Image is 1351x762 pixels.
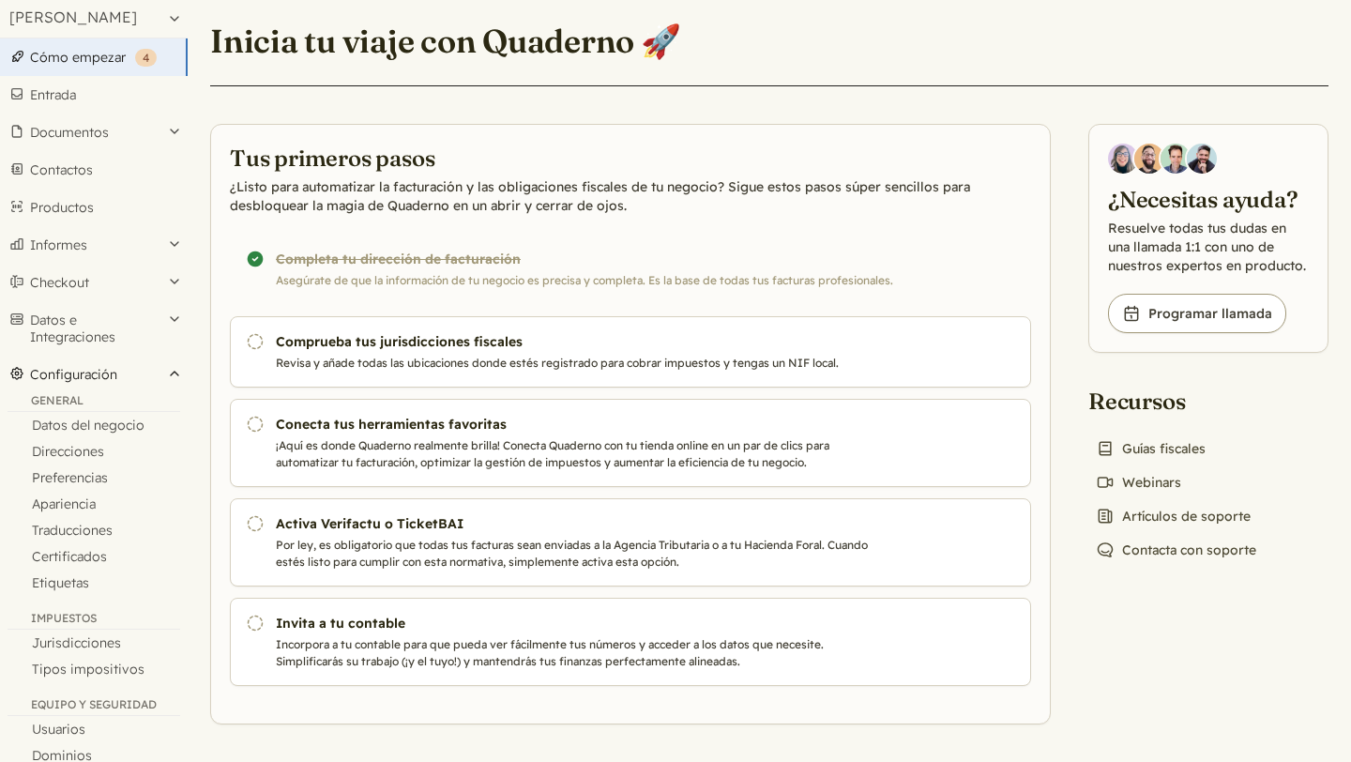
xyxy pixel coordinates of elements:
img: Diana Carrasco, Account Executive at Quaderno [1108,144,1138,174]
h3: Conecta tus herramientas favoritas [276,415,889,434]
a: Contacta con soporte [1088,537,1264,563]
a: Webinars [1088,469,1189,495]
p: Por ley, es obligatorio que todas tus facturas sean enviadas a la Agencia Tributaria o a tu Hacie... [276,537,889,571]
h2: Recursos [1088,387,1264,417]
img: Javier Rubio, DevRel at Quaderno [1187,144,1217,174]
img: Ivo Oltmans, Business Developer at Quaderno [1161,144,1191,174]
h1: Inicia tu viaje con Quaderno 🚀 [210,21,681,61]
a: Conecta tus herramientas favoritas ¡Aquí es donde Quaderno realmente brilla! Conecta Quaderno con... [230,399,1031,487]
p: ¡Aquí es donde Quaderno realmente brilla! Conecta Quaderno con tu tienda online en un par de clic... [276,437,889,471]
a: Programar llamada [1108,294,1286,333]
p: ¿Listo para automatizar la facturación y las obligaciones fiscales de tu negocio? Sigue estos pas... [230,177,1031,215]
p: Revisa y añade todas las ubicaciones donde estés registrado para cobrar impuestos y tengas un NIF... [276,355,889,372]
p: Incorpora a tu contable para que pueda ver fácilmente tus números y acceder a los datos que neces... [276,636,889,670]
h3: Comprueba tus jurisdicciones fiscales [276,332,889,351]
a: Guías fiscales [1088,435,1213,462]
h2: ¿Necesitas ayuda? [1108,185,1309,215]
div: General [8,393,180,412]
img: Jairo Fumero, Account Executive at Quaderno [1134,144,1164,174]
div: Impuestos [8,611,180,630]
h3: Invita a tu contable [276,614,889,632]
div: Equipo y seguridad [8,697,180,716]
a: Activa Verifactu o TicketBAI Por ley, es obligatorio que todas tus facturas sean enviadas a la Ag... [230,498,1031,587]
a: Comprueba tus jurisdicciones fiscales Revisa y añade todas las ubicaciones donde estés registrado... [230,316,1031,388]
span: 4 [143,51,149,65]
a: Invita a tu contable Incorpora a tu contable para que pueda ver fácilmente tus números y acceder ... [230,598,1031,686]
a: Artículos de soporte [1088,503,1258,529]
h2: Tus primeros pasos [230,144,1031,174]
p: Resuelve todas tus dudas en una llamada 1:1 con uno de nuestros expertos en producto. [1108,219,1309,275]
h3: Activa Verifactu o TicketBAI [276,514,889,533]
